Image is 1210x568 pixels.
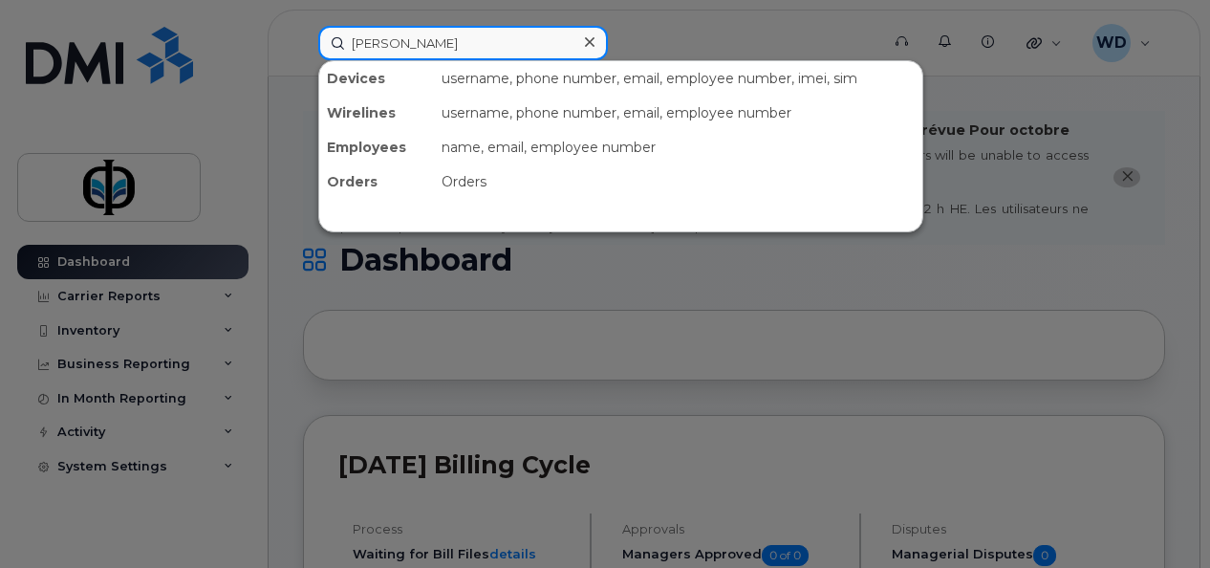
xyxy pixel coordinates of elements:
[319,130,434,164] div: Employees
[319,96,434,130] div: Wirelines
[434,130,922,164] div: name, email, employee number
[434,164,922,199] div: Orders
[319,61,434,96] div: Devices
[434,61,922,96] div: username, phone number, email, employee number, imei, sim
[434,96,922,130] div: username, phone number, email, employee number
[319,164,434,199] div: Orders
